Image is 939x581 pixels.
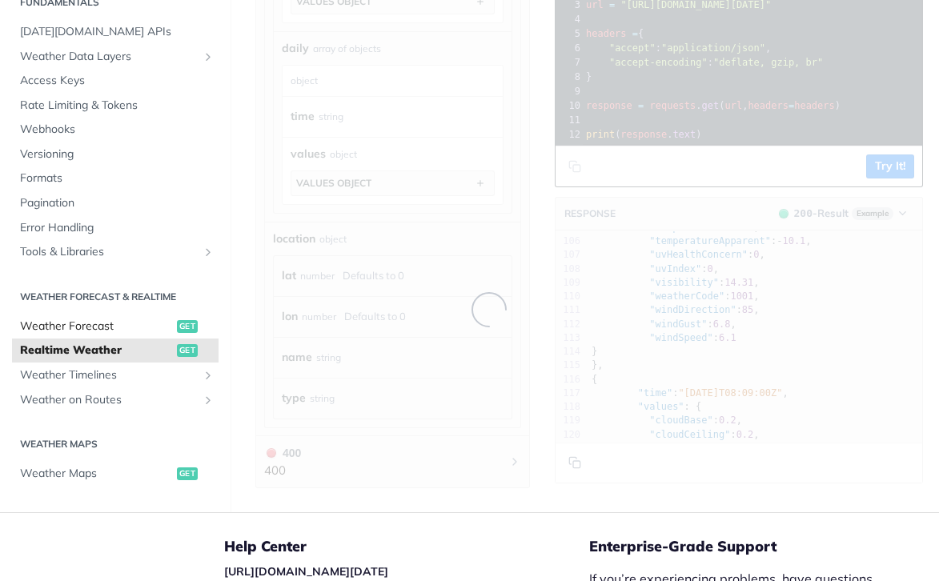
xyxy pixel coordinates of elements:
[12,511,219,526] h2: Historical Weather
[202,394,215,407] button: Show subpages for Weather on Routes
[177,345,198,358] span: get
[177,320,198,333] span: get
[12,290,219,304] h2: Weather Forecast & realtime
[12,438,219,452] h2: Weather Maps
[12,45,219,69] a: Weather Data LayersShow subpages for Weather Data Layers
[224,537,589,556] h5: Help Center
[20,146,215,162] span: Versioning
[20,220,215,236] span: Error Handling
[12,192,219,216] a: Pagination
[20,196,215,212] span: Pagination
[20,392,198,408] span: Weather on Routes
[202,50,215,63] button: Show subpages for Weather Data Layers
[12,20,219,44] a: [DATE][DOMAIN_NAME] APIs
[12,462,219,486] a: Weather Mapsget
[12,363,219,387] a: Weather TimelinesShow subpages for Weather Timelines
[20,122,215,138] span: Webhooks
[20,171,215,187] span: Formats
[20,367,198,383] span: Weather Timelines
[12,70,219,94] a: Access Keys
[202,246,215,259] button: Show subpages for Tools & Libraries
[224,564,388,579] a: [URL][DOMAIN_NAME][DATE]
[12,339,219,363] a: Realtime Weatherget
[12,241,219,265] a: Tools & LibrariesShow subpages for Tools & Libraries
[20,24,215,40] span: [DATE][DOMAIN_NAME] APIs
[12,118,219,142] a: Webhooks
[20,319,173,335] span: Weather Forecast
[12,315,219,339] a: Weather Forecastget
[20,74,215,90] span: Access Keys
[20,49,198,65] span: Weather Data Layers
[20,245,198,261] span: Tools & Libraries
[202,369,215,382] button: Show subpages for Weather Timelines
[20,98,215,114] span: Rate Limiting & Tokens
[12,142,219,166] a: Versioning
[12,388,219,412] a: Weather on RoutesShow subpages for Weather on Routes
[12,167,219,191] a: Formats
[12,94,219,118] a: Rate Limiting & Tokens
[177,467,198,480] span: get
[589,537,911,556] h5: Enterprise-Grade Support
[12,216,219,240] a: Error Handling
[20,343,173,359] span: Realtime Weather
[20,466,173,482] span: Weather Maps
